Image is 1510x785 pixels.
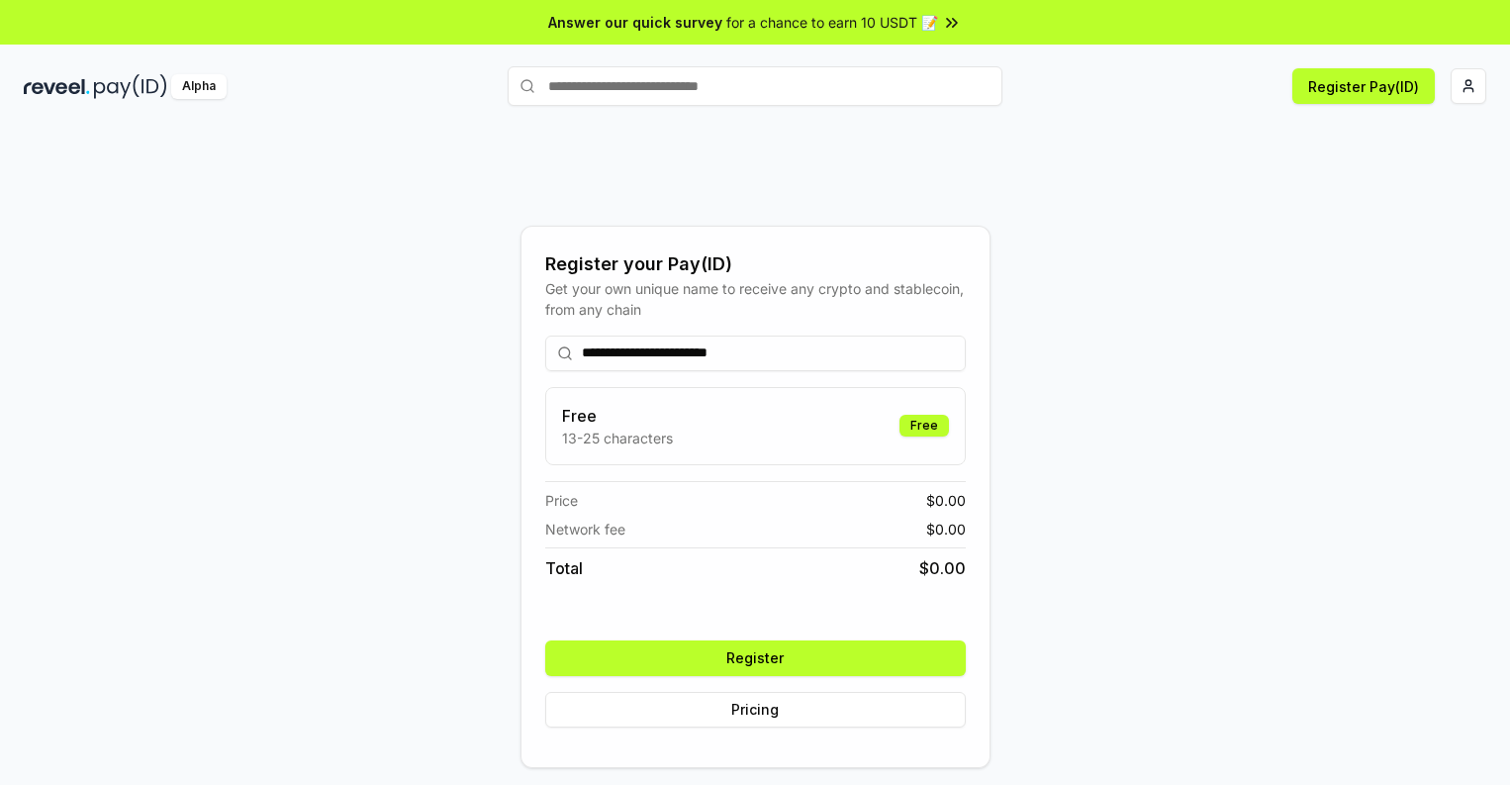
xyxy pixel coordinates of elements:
[545,519,625,540] span: Network fee
[545,250,966,278] div: Register your Pay(ID)
[926,490,966,511] span: $ 0.00
[545,278,966,320] div: Get your own unique name to receive any crypto and stablecoin, from any chain
[171,74,227,99] div: Alpha
[548,12,722,33] span: Answer our quick survey
[562,428,673,448] p: 13-25 characters
[726,12,938,33] span: for a chance to earn 10 USDT 📝
[926,519,966,540] span: $ 0.00
[24,74,90,99] img: reveel_dark
[562,404,673,428] h3: Free
[545,692,966,728] button: Pricing
[545,556,583,580] span: Total
[1292,68,1435,104] button: Register Pay(ID)
[545,640,966,676] button: Register
[94,74,167,99] img: pay_id
[919,556,966,580] span: $ 0.00
[545,490,578,511] span: Price
[899,415,949,437] div: Free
